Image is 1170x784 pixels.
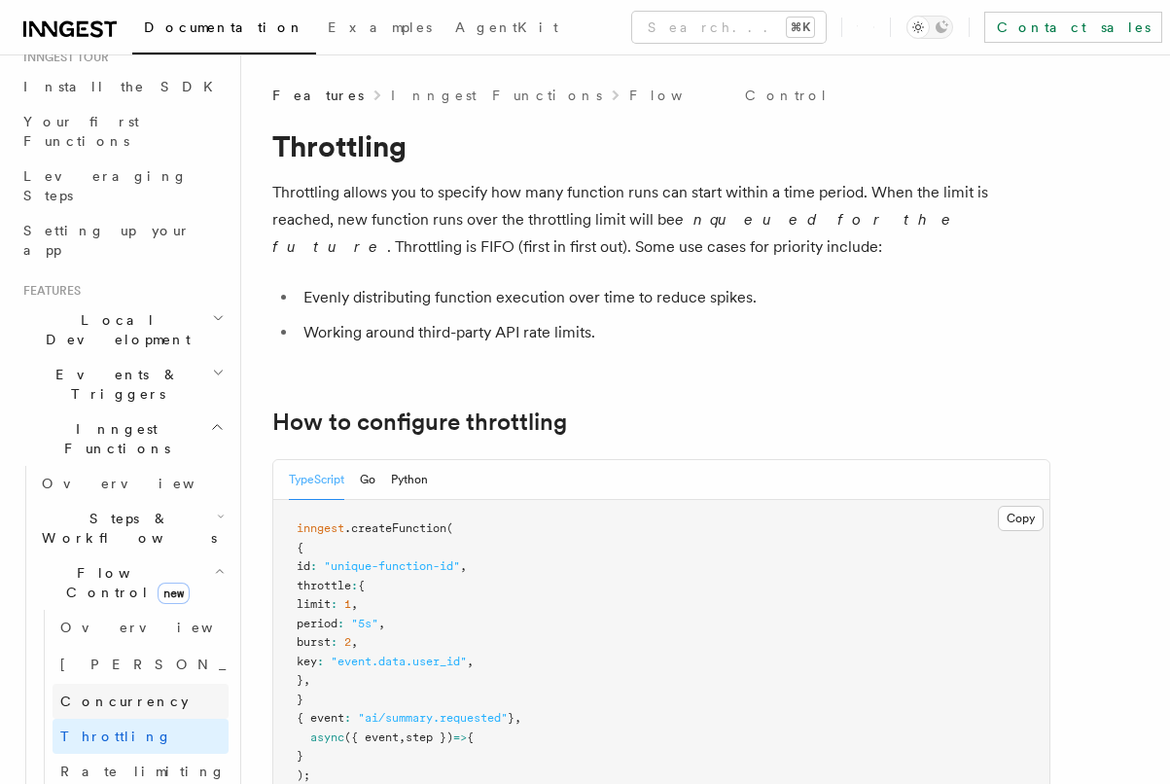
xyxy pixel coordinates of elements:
a: Concurrency [53,684,229,719]
span: Your first Functions [23,114,139,149]
span: Setting up your app [23,223,191,258]
span: Rate limiting [60,764,226,779]
span: 1 [344,597,351,611]
button: Go [360,460,375,500]
span: Features [272,86,364,105]
span: id [297,559,310,573]
button: Events & Triggers [16,357,229,411]
span: { [467,731,474,744]
button: Python [391,460,428,500]
a: How to configure throttling [272,409,567,436]
span: 2 [344,635,351,649]
span: } [508,711,514,725]
span: Overview [42,476,242,491]
span: Documentation [144,19,304,35]
a: Overview [53,610,229,645]
span: "event.data.user_id" [331,655,467,668]
span: "ai/summary.requested" [358,711,508,725]
span: "5s" [351,617,378,630]
span: Inngest Functions [16,419,210,458]
li: Working around third-party API rate limits. [298,319,1050,346]
span: Concurrency [60,694,189,709]
span: new [158,583,190,604]
span: : [317,655,324,668]
span: , [399,731,406,744]
button: Flow Controlnew [34,555,229,610]
span: async [310,731,344,744]
button: Search...⌘K [632,12,826,43]
span: ); [297,768,310,782]
span: , [467,655,474,668]
span: throttle [297,579,351,592]
span: : [331,597,337,611]
span: period [297,617,337,630]
span: Overview [60,620,261,635]
span: Steps & Workflows [34,509,217,548]
span: Features [16,283,81,299]
span: : [310,559,317,573]
span: , [351,635,358,649]
a: AgentKit [443,6,570,53]
span: Events & Triggers [16,365,212,404]
h1: Throttling [272,128,1050,163]
span: [PERSON_NAME] [60,657,345,672]
a: Your first Functions [16,104,229,159]
span: , [351,597,358,611]
span: , [378,617,385,630]
li: Evenly distributing function execution over time to reduce spikes. [298,284,1050,311]
button: Inngest Functions [16,411,229,466]
span: { [297,541,303,554]
span: : [351,579,358,592]
span: Flow Control [34,563,214,602]
a: Throttling [53,719,229,754]
span: : [344,711,351,725]
a: Setting up your app [16,213,229,267]
span: burst [297,635,331,649]
span: } [297,749,303,763]
span: limit [297,597,331,611]
span: , [460,559,467,573]
span: key [297,655,317,668]
button: Copy [998,506,1044,531]
a: Install the SDK [16,69,229,104]
span: Install the SDK [23,79,225,94]
span: , [514,711,521,725]
button: TypeScript [289,460,344,500]
span: "unique-function-id" [324,559,460,573]
span: Inngest tour [16,50,109,65]
span: } [297,693,303,706]
button: Steps & Workflows [34,501,229,555]
a: Inngest Functions [391,86,602,105]
a: Contact sales [984,12,1162,43]
a: Overview [34,466,229,501]
span: Throttling [60,729,172,744]
span: .createFunction [344,521,446,535]
kbd: ⌘K [787,18,814,37]
a: Documentation [132,6,316,54]
a: Flow Control [629,86,829,105]
span: { event [297,711,344,725]
span: ({ event [344,731,399,744]
span: inngest [297,521,344,535]
span: } [297,673,303,687]
a: Leveraging Steps [16,159,229,213]
span: { [358,579,365,592]
span: Local Development [16,310,212,349]
span: ( [446,521,453,535]
button: Local Development [16,303,229,357]
span: => [453,731,467,744]
span: Leveraging Steps [23,168,188,203]
span: step }) [406,731,453,744]
a: Examples [316,6,443,53]
span: , [303,673,310,687]
a: [PERSON_NAME] [53,645,229,684]
p: Throttling allows you to specify how many function runs can start within a time period. When the ... [272,179,1050,261]
span: AgentKit [455,19,558,35]
span: : [337,617,344,630]
button: Toggle dark mode [906,16,953,39]
span: Examples [328,19,432,35]
span: : [331,635,337,649]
